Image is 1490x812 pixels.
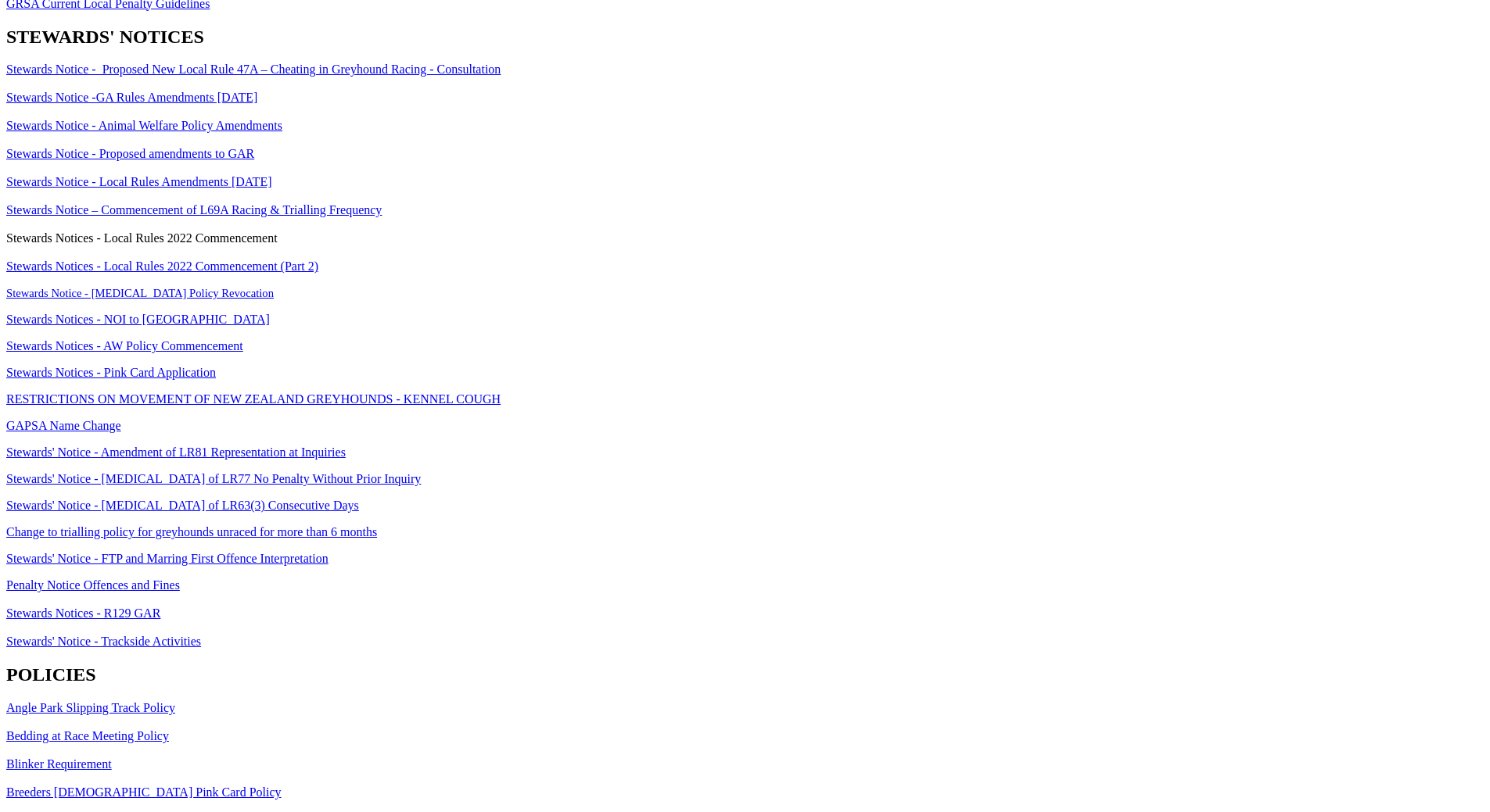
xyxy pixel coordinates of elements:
h2: POLICIES [6,664,1484,685]
a: Stewards Notices - R129 GAR [6,606,160,620]
h2: STEWARDS' NOTICES [6,27,1484,48]
a: Breeders [DEMOGRAPHIC_DATA] Pink Card Policy [6,785,282,799]
a: Stewards Notice - Proposed amendments to GAR [6,147,254,160]
a: GAPSA Name Change [6,419,121,432]
a: Stewards Notice - Local Rules Amendments [DATE] [6,175,271,188]
a: Blinker Requirement [6,757,112,771]
a: Stewards Notices - NOI to [GEOGRAPHIC_DATA] [6,313,270,326]
a: Stewards Notices - AW Policy Commencement [6,339,243,352]
a: Stewards Notices - Pink Card Application [6,366,216,379]
a: Stewards Notice - Proposed New Local Rule 47A – Cheating in Greyhound Racing - Consultation [6,63,501,76]
a: Stewards' Notice - [MEDICAL_DATA] of LR63(3) Consecutive Days [6,499,359,512]
a: Stewards' Notice - Amendment of LR81 Representation at Inquiries [6,445,346,459]
a: Stewards Notice – Commencement of L69A Racing & Trialling Frequency [6,203,382,216]
a: Stewards Notice - [MEDICAL_DATA] Policy Revocation [6,287,274,299]
a: RESTRICTIONS ON MOVEMENT OF NEW ZEALAND GREYHOUNDS - KENNEL COUGH [6,392,501,406]
a: Change to trialling policy for greyhounds unraced for more than 6 months [6,525,377,538]
a: Stewards' Notice - [MEDICAL_DATA] of LR77 No Penalty Without Prior Inquiry [6,472,421,485]
a: Stewards Notices - Local Rules 2022 Commencement (Part 2) [6,259,318,273]
a: Penalty Notice Offences and Fines [6,578,180,592]
a: Stewards Notice - Animal Welfare Policy Amendments [6,119,282,132]
a: Stewards Notice -GA Rules Amendments [DATE] [6,91,257,104]
a: Stewards' Notice - Trackside Activities [6,635,201,648]
a: Angle Park Slipping Track Policy [6,701,175,714]
p: Stewards Notices - Local Rules 2022 Commencement [6,63,1484,274]
a: Bedding at Race Meeting Policy [6,729,169,742]
a: Stewards' Notice - FTP and Marring First Offence Interpretation [6,552,329,565]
